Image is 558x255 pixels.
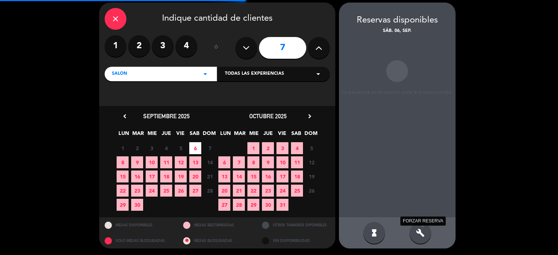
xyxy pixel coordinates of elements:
span: 12 [306,156,318,168]
span: 23 [262,185,274,197]
span: 1 [117,142,129,154]
span: 4 [291,142,303,154]
span: 19 [175,170,187,182]
span: 25 [291,185,303,197]
span: 14 [204,156,216,168]
span: 16 [262,170,274,182]
span: 31 [276,199,288,211]
span: 22 [247,185,259,197]
span: 6 [218,156,230,168]
label: 2 [128,35,150,57]
span: 3 [276,142,288,154]
div: SOLO MESAS BLOQUEADAS [99,233,178,248]
span: 21 [204,170,216,182]
span: LUN [219,129,231,141]
span: DOM [304,129,316,141]
span: 15 [247,170,259,182]
div: MESAS RESTRINGIDAS [178,217,256,233]
span: 7 [204,142,216,154]
span: 12 [175,156,187,168]
span: VIE [276,129,288,141]
span: 8 [247,156,259,168]
span: 28 [204,185,216,197]
span: 17 [276,170,288,182]
span: SAB [290,129,302,141]
span: 20 [218,185,230,197]
span: LUN [118,129,130,141]
span: 10 [276,156,288,168]
span: 29 [117,199,129,211]
span: VIE [174,129,186,141]
div: La paciencia es el secreto para la buena comida. [339,89,456,95]
span: 11 [291,156,303,168]
i: chevron_right [306,112,314,120]
span: 22 [117,185,129,197]
span: 30 [262,199,274,211]
span: 24 [146,185,158,197]
div: OTROS TAMAÑOS DIPONIBLES [256,217,335,233]
span: SALON [112,70,127,78]
span: 26 [306,185,318,197]
span: MAR [132,129,144,141]
span: 9 [131,156,143,168]
i: close [111,15,120,23]
div: MESAS DISPONIBLES [99,217,178,233]
i: chevron_left [121,112,129,120]
span: MIE [146,129,158,141]
span: 13 [218,170,230,182]
i: arrow_drop_down [201,70,210,78]
span: Todas las experiencias [225,70,284,78]
span: MIE [248,129,260,141]
span: SAB [189,129,201,141]
label: 3 [152,35,174,57]
span: 15 [117,170,129,182]
span: 28 [233,199,245,211]
span: 19 [306,170,318,182]
span: 17 [146,170,158,182]
span: 5 [306,142,318,154]
div: Reservas disponibles [339,13,456,28]
span: 3 [146,142,158,154]
span: 6 [189,142,201,154]
i: hourglass_full [370,229,379,237]
span: 13 [189,156,201,168]
span: 29 [247,199,259,211]
span: 27 [218,199,230,211]
span: 18 [160,170,172,182]
div: Indique cantidad de clientes [105,8,330,30]
span: 10 [146,156,158,168]
span: 23 [131,185,143,197]
span: JUE [262,129,274,141]
label: 1 [105,35,126,57]
span: 27 [189,185,201,197]
div: sáb. 06, sep. [339,28,456,35]
label: 4 [175,35,197,57]
span: JUE [160,129,172,141]
span: 21 [233,185,245,197]
span: 11 [160,156,172,168]
div: MESAS BLOQUEADAS [178,233,256,248]
span: 9 [262,156,274,168]
span: 1 [247,142,259,154]
span: 14 [233,170,245,182]
i: build [416,229,425,237]
span: MAR [234,129,246,141]
span: 7 [233,156,245,168]
div: FORZAR RESERVA [400,217,446,226]
span: 20 [189,170,201,182]
span: 25 [160,185,172,197]
span: 4 [160,142,172,154]
span: 26 [175,185,187,197]
span: 5 [175,142,187,154]
span: septiembre 2025 [143,112,190,120]
span: 30 [131,199,143,211]
div: ó [205,35,228,61]
i: arrow_drop_down [314,70,323,78]
span: octubre 2025 [249,112,287,120]
span: 18 [291,170,303,182]
span: 8 [117,156,129,168]
span: 2 [262,142,274,154]
span: 24 [276,185,288,197]
span: DOM [203,129,215,141]
div: SIN DISPONIBILIDAD [256,233,335,248]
